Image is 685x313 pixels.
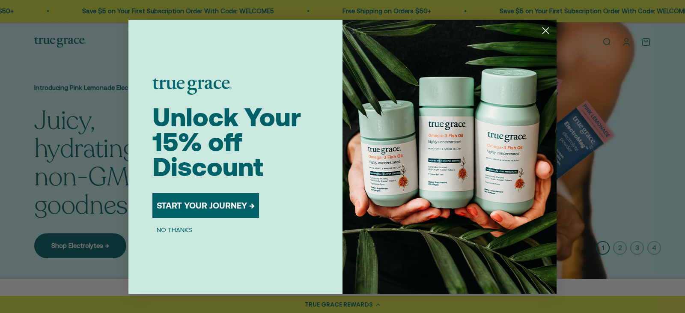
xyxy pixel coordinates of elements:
button: NO THANKS [152,225,197,235]
button: Close dialog [538,23,553,38]
img: logo placeholder [152,78,232,95]
button: START YOUR JOURNEY → [152,193,259,218]
img: 098727d5-50f8-4f9b-9554-844bb8da1403.jpeg [342,20,557,294]
span: Unlock Your 15% off Discount [152,102,301,182]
